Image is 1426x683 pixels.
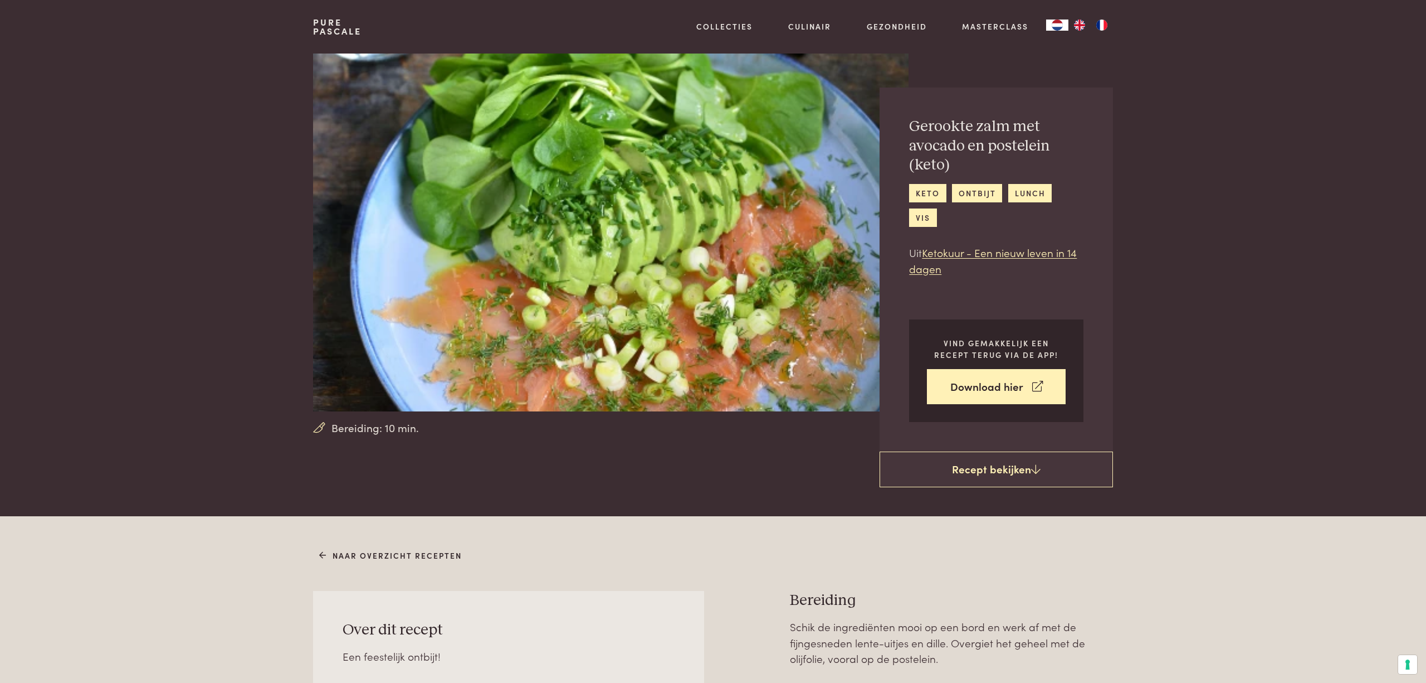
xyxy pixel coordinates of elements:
a: Ketokuur - Een nieuw leven in 14 dagen [909,245,1077,276]
a: keto [909,184,946,202]
aside: Language selected: Nederlands [1046,20,1113,31]
ul: Language list [1068,20,1113,31]
a: Gezondheid [867,21,927,32]
a: Download hier [927,369,1066,404]
a: NL [1046,20,1068,31]
a: Masterclass [962,21,1028,32]
a: lunch [1008,184,1052,202]
p: Uit [909,245,1083,277]
a: ontbijt [952,184,1002,202]
a: EN [1068,20,1091,31]
button: Uw voorkeuren voor toestemming voor trackingtechnologieën [1398,655,1417,674]
a: vis [909,209,936,227]
a: Culinair [788,21,831,32]
p: Vind gemakkelijk een recept terug via de app! [927,337,1066,360]
a: FR [1091,20,1113,31]
h2: Gerookte zalm met avocado en postelein (keto) [909,117,1083,175]
img: Gerookte zalm met avocado en postelein (keto) [313,54,909,411]
h3: Bereiding [790,591,1113,611]
div: Language [1046,20,1068,31]
span: Bereiding: 10 min. [331,420,419,436]
h3: Over dit recept [343,621,675,640]
a: Naar overzicht recepten [319,550,462,561]
p: Schik de ingrediënten mooi op een bord en werk af met de fijngesneden lente-uitjes en dille. Over... [790,619,1113,667]
a: PurePascale [313,18,362,36]
a: Recept bekijken [880,452,1113,487]
a: Collecties [696,21,753,32]
div: Een feestelijk ontbijt! [343,648,675,665]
